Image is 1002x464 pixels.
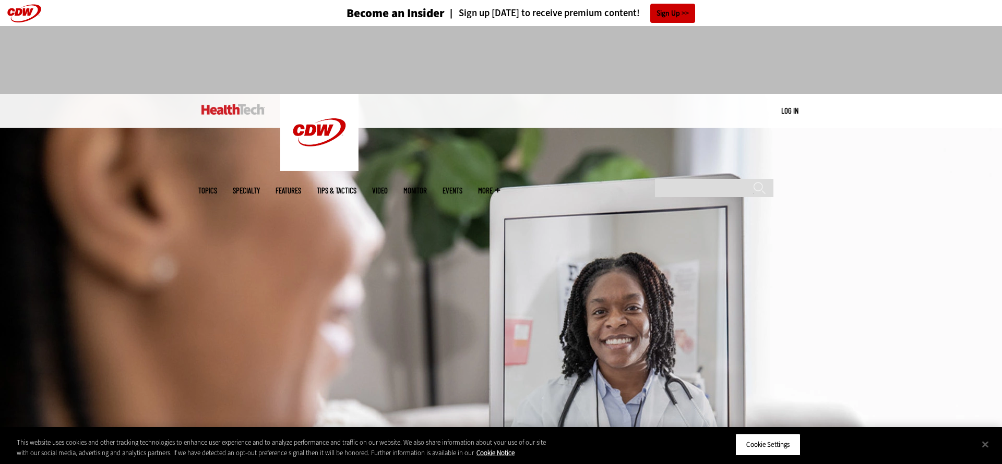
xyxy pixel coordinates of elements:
[443,187,462,194] a: Events
[201,104,265,115] img: Home
[478,187,500,194] span: More
[735,434,801,456] button: Cookie Settings
[781,105,798,116] div: User menu
[347,7,445,19] h3: Become an Insider
[317,187,356,194] a: Tips & Tactics
[650,4,695,23] a: Sign Up
[198,187,217,194] span: Topics
[445,8,640,18] a: Sign up [DATE] to receive premium content!
[403,187,427,194] a: MonITor
[276,187,301,194] a: Features
[17,437,551,458] div: This website uses cookies and other tracking technologies to enhance user experience and to analy...
[280,94,359,171] img: Home
[372,187,388,194] a: Video
[311,36,691,83] iframe: advertisement
[781,106,798,115] a: Log in
[476,448,515,457] a: More information about your privacy
[974,433,997,456] button: Close
[233,187,260,194] span: Specialty
[280,163,359,174] a: CDW
[307,7,445,19] a: Become an Insider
